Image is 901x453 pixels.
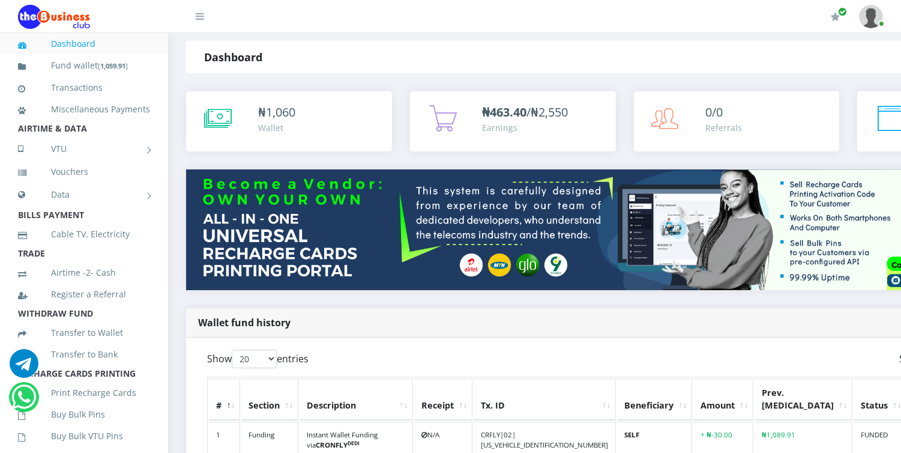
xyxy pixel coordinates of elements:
[18,5,90,29] img: Logo
[18,259,150,287] a: Airtime -2- Cash
[474,379,616,421] th: Tx. ID: activate to sort column ascending
[258,121,295,134] div: Wallet
[18,30,150,58] a: Dashboard
[232,350,277,368] select: Showentries
[706,104,723,120] span: 0/0
[18,281,150,308] a: Register a Referral
[706,121,743,134] div: Referrals
[18,158,150,186] a: Vouchers
[18,341,150,368] a: Transfer to Bank
[18,96,150,123] a: Miscellaneous Payments
[258,103,295,121] div: ₦
[10,358,38,378] a: Chat for support
[18,422,150,450] a: Buy Bulk VTU Pins
[693,379,753,421] th: Amount: activate to sort column ascending
[209,379,240,421] th: #: activate to sort column descending
[414,379,472,421] th: Receipt: activate to sort column ascending
[204,50,262,64] strong: Dashboard
[617,379,692,421] th: Beneficiary: activate to sort column ascending
[482,104,568,120] span: /₦2,550
[482,121,568,134] div: Earnings
[831,12,840,22] i: Renew/Upgrade Subscription
[859,5,883,28] img: User
[482,104,526,120] b: ₦463.40
[18,319,150,347] a: Transfer to Wallet
[18,220,150,248] a: Cable TV, Electricity
[18,134,150,164] a: VTU
[198,316,291,329] strong: Wallet fund history
[634,91,840,151] a: 0/0 Referrals
[12,392,37,412] a: Chat for support
[207,350,309,368] label: Show entries
[838,7,847,16] span: Renew/Upgrade Subscription
[186,91,392,151] a: ₦1,060 Wallet
[98,61,128,70] small: [ ]
[266,104,295,120] span: 1,060
[410,91,616,151] a: ₦463.40/₦2,550 Earnings
[241,379,298,421] th: Section: activate to sort column ascending
[18,74,150,102] a: Transactions
[18,52,150,80] a: Fund wallet[1,059.91]
[18,379,150,407] a: Print Recharge Cards
[18,401,150,428] a: Buy Bulk Pins
[300,379,413,421] th: Description: activate to sort column ascending
[755,379,852,421] th: Prev. Bal: activate to sort column ascending
[348,440,360,447] sup: DEDI
[18,180,150,210] a: Data
[100,61,125,70] b: 1,059.91
[316,440,360,449] b: CRONFLY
